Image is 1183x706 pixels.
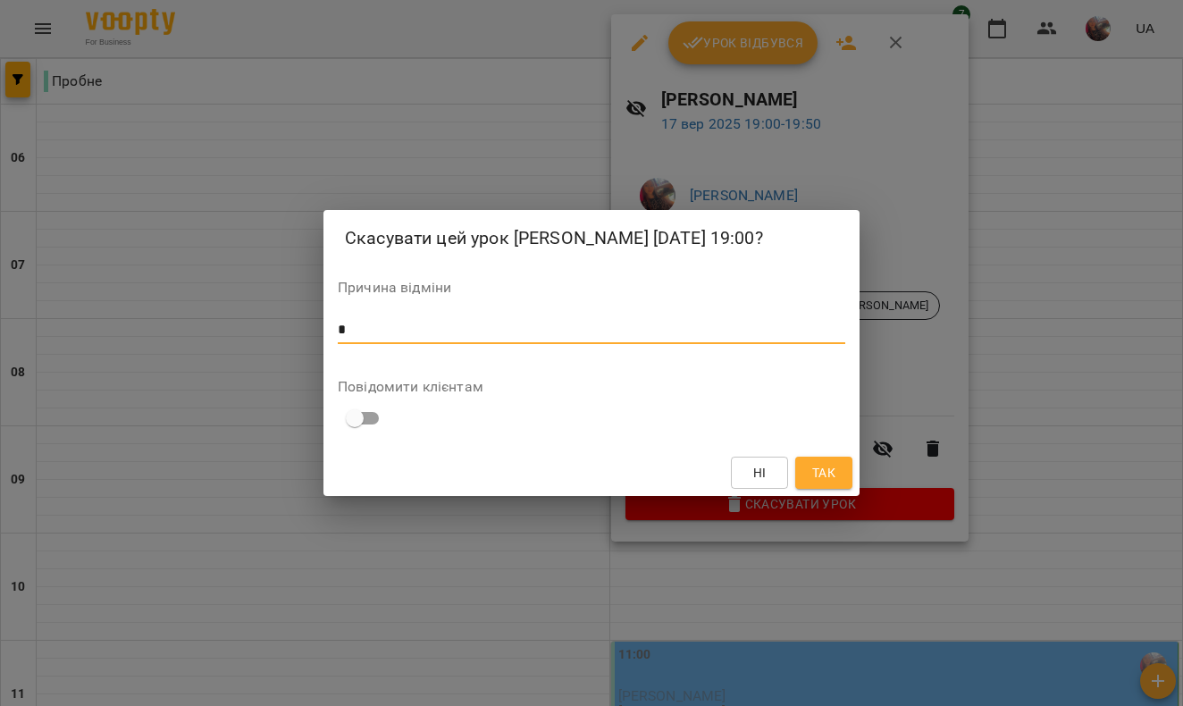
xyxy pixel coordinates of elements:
[795,457,852,489] button: Так
[812,462,835,483] span: Так
[753,462,767,483] span: Ні
[338,281,845,295] label: Причина відміни
[338,380,845,394] label: Повідомити клієнтам
[731,457,788,489] button: Ні
[345,224,838,252] h2: Скасувати цей урок [PERSON_NAME] [DATE] 19:00?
